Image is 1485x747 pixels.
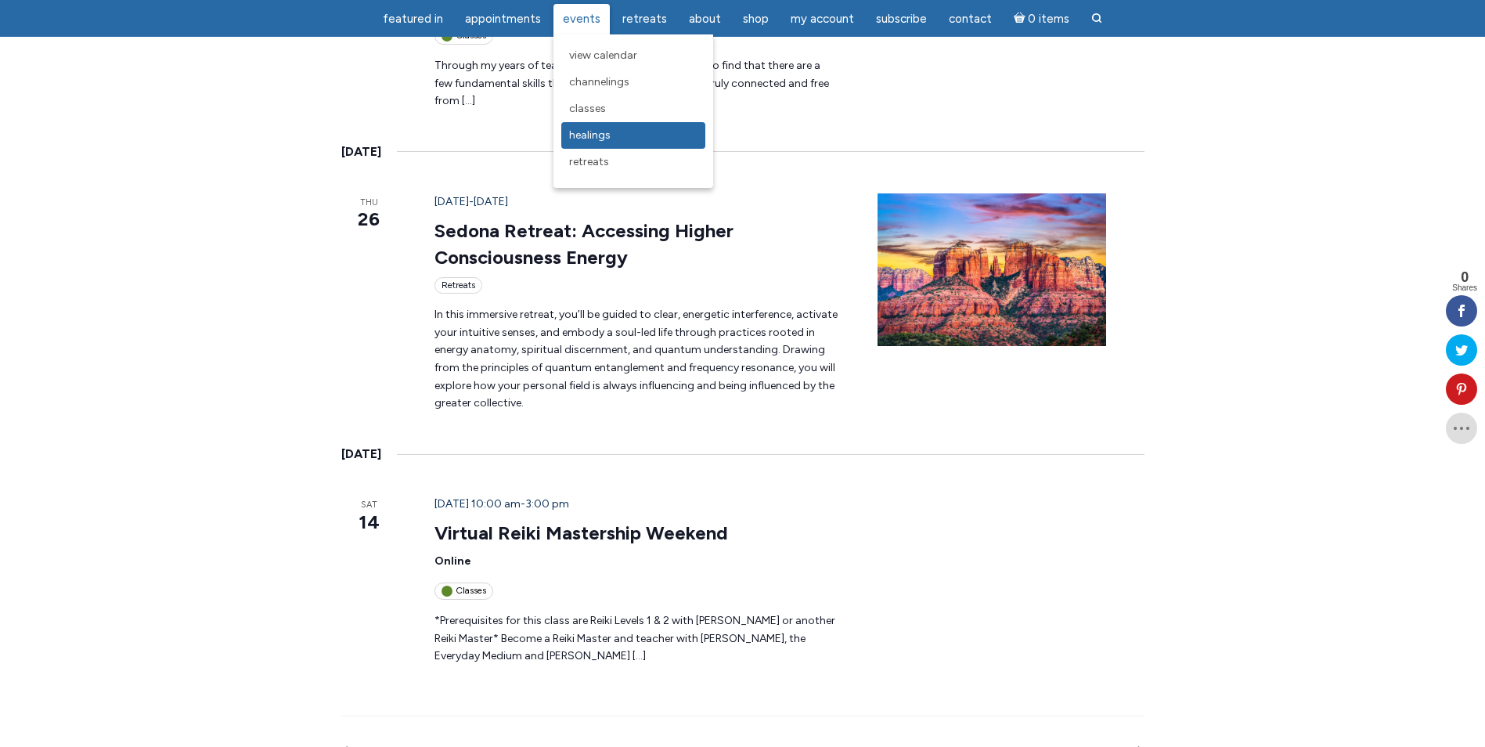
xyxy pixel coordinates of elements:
[434,57,841,110] p: Through my years of teaching spirituality, I have come to find that there are a few fundamental s...
[434,497,569,511] time: -
[525,497,569,511] span: 3:00 pm
[561,149,705,175] a: Retreats
[1028,13,1069,25] span: 0 items
[781,4,863,34] a: My Account
[456,4,550,34] a: Appointments
[434,219,733,269] a: Sedona Retreat: Accessing Higher Consciousness Energy
[553,4,610,34] a: Events
[434,306,841,413] p: In this immersive retreat, you’ll be guided to clear, energetic interference, activate your intui...
[613,4,676,34] a: Retreats
[569,102,606,115] span: Classes
[569,49,637,62] span: View Calendar
[341,509,397,536] span: 14
[341,197,397,210] span: Thu
[878,193,1106,346] img: Sedona-Arizona
[622,12,667,26] span: Retreats
[743,12,769,26] span: Shop
[563,12,600,26] span: Events
[949,12,992,26] span: Contact
[341,142,381,162] time: [DATE]
[341,206,397,233] span: 26
[1452,284,1477,292] span: Shares
[689,12,721,26] span: About
[569,128,611,142] span: Healings
[341,444,381,464] time: [DATE]
[867,4,936,34] a: Subscribe
[341,499,397,512] span: Sat
[569,155,609,168] span: Retreats
[434,497,521,511] span: [DATE] 10:00 am
[679,4,730,34] a: About
[1004,2,1080,34] a: Cart0 items
[569,75,629,88] span: Channelings
[1014,12,1029,26] i: Cart
[1452,270,1477,284] span: 0
[733,4,778,34] a: Shop
[434,277,482,294] div: Retreats
[434,612,841,666] p: *Prerequisites for this class are Reiki Levels 1 & 2 with [PERSON_NAME] or another Reiki Master* ...
[434,554,471,568] span: Online
[373,4,452,34] a: featured in
[939,4,1001,34] a: Contact
[465,12,541,26] span: Appointments
[561,42,705,69] a: View Calendar
[434,583,493,599] div: Classes
[383,12,443,26] span: featured in
[434,521,728,545] a: Virtual Reiki Mastership Weekend
[474,195,508,208] span: [DATE]
[434,195,469,208] span: [DATE]
[561,96,705,122] a: Classes
[561,122,705,149] a: Healings
[791,12,854,26] span: My Account
[561,69,705,96] a: Channelings
[876,12,927,26] span: Subscribe
[434,195,508,208] time: -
